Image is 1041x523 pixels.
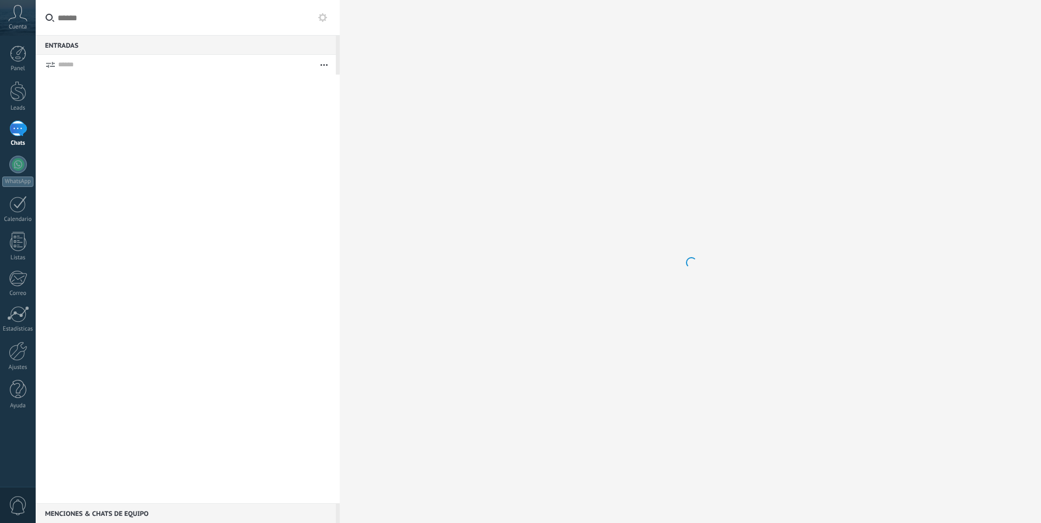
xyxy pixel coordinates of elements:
div: Panel [2,65,34,72]
div: Ajustes [2,364,34,371]
div: Correo [2,290,34,297]
div: Estadísticas [2,326,34,333]
div: Leads [2,105,34,112]
button: Más [312,55,336,75]
div: Entradas [36,35,336,55]
div: Chats [2,140,34,147]
div: Menciones & Chats de equipo [36,503,336,523]
span: Cuenta [9,24,27,31]
div: Listas [2,254,34,261]
div: Ayuda [2,402,34,410]
div: Calendario [2,216,34,223]
div: WhatsApp [2,177,33,187]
